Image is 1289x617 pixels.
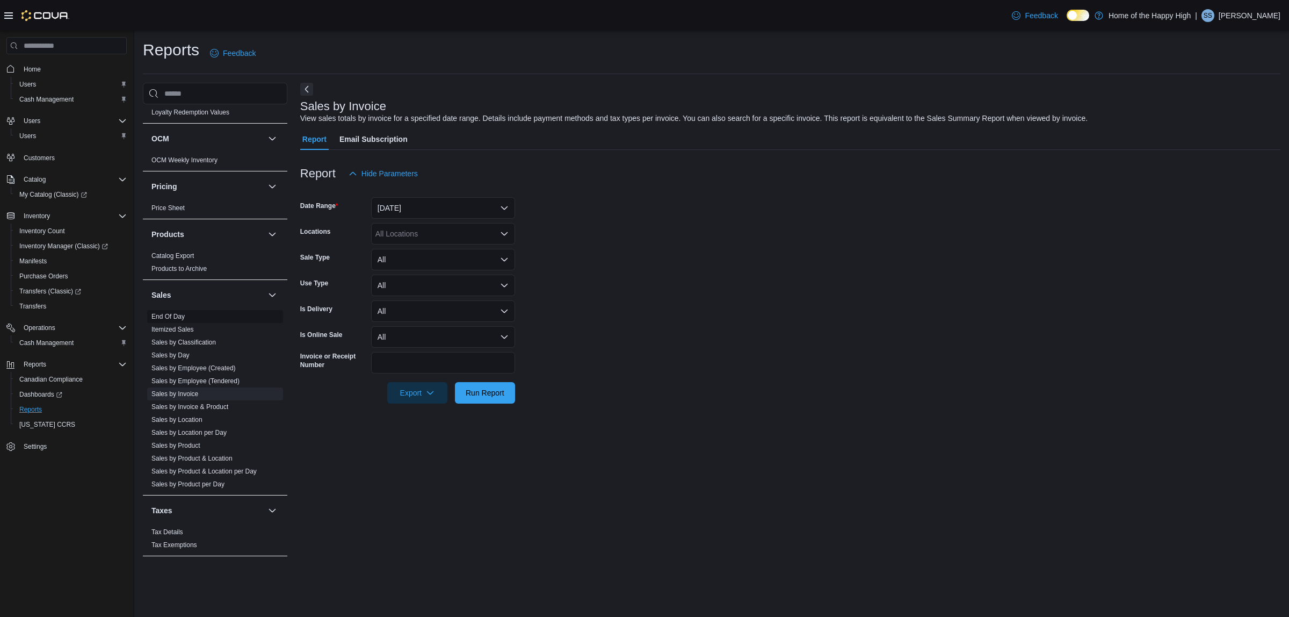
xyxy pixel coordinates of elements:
[151,204,185,212] span: Price Sheet
[151,480,225,488] a: Sales by Product per Day
[151,505,264,516] button: Taxes
[19,114,45,127] button: Users
[15,78,127,91] span: Users
[19,339,74,347] span: Cash Management
[151,325,194,334] span: Itemized Sales
[500,229,509,238] button: Open list of options
[151,403,228,411] a: Sales by Invoice & Product
[1109,9,1191,22] p: Home of the Happy High
[151,528,183,536] span: Tax Details
[266,228,279,241] button: Products
[151,390,198,398] span: Sales by Invoice
[15,336,127,349] span: Cash Management
[151,229,184,240] h3: Products
[15,225,69,238] a: Inventory Count
[344,163,422,184] button: Hide Parameters
[11,224,131,239] button: Inventory Count
[15,300,127,313] span: Transfers
[19,257,47,266] span: Manifests
[387,382,447,404] button: Export
[151,229,264,240] button: Products
[151,441,200,450] span: Sales by Product
[19,375,83,384] span: Canadian Compliance
[151,252,194,260] span: Catalog Export
[15,255,51,268] a: Manifests
[266,289,279,302] button: Sales
[19,440,51,453] a: Settings
[371,275,515,296] button: All
[300,83,313,96] button: Next
[15,225,127,238] span: Inventory Count
[15,418,79,431] a: [US_STATE] CCRS
[2,320,131,335] button: Operations
[15,240,112,253] a: Inventory Manager (Classic)
[339,128,408,150] span: Email Subscription
[19,173,127,186] span: Catalog
[466,388,504,398] span: Run Report
[151,468,257,475] a: Sales by Product & Location per Day
[151,133,169,144] h3: OCM
[15,93,78,106] a: Cash Management
[19,405,42,414] span: Reports
[300,253,330,262] label: Sale Type
[300,305,332,313] label: Is Delivery
[19,114,127,127] span: Users
[2,209,131,224] button: Inventory
[1067,10,1089,21] input: Dark Mode
[151,505,172,516] h3: Taxes
[11,284,131,299] a: Transfers (Classic)
[24,212,50,220] span: Inventory
[24,360,46,369] span: Reports
[151,339,216,346] a: Sales by Classification
[2,357,131,372] button: Reports
[143,249,287,279] div: Products
[455,382,515,404] button: Run Report
[11,92,131,107] button: Cash Management
[15,270,127,283] span: Purchase Orders
[371,249,515,270] button: All
[151,390,198,398] a: Sales by Invoice
[151,312,185,321] span: End Of Day
[15,188,91,201] a: My Catalog (Classic)
[15,285,127,298] span: Transfers (Classic)
[151,133,264,144] button: OCM
[24,154,55,162] span: Customers
[143,526,287,556] div: Taxes
[15,373,127,386] span: Canadian Compliance
[2,61,131,76] button: Home
[1219,9,1280,22] p: [PERSON_NAME]
[11,335,131,350] button: Cash Management
[151,364,236,372] span: Sales by Employee (Created)
[371,326,515,348] button: All
[151,156,218,164] a: OCM Weekly Inventory
[19,173,50,186] button: Catalog
[19,227,65,235] span: Inventory Count
[19,358,50,371] button: Reports
[11,187,131,202] a: My Catalog (Classic)
[151,454,233,463] span: Sales by Product & Location
[15,336,78,349] a: Cash Management
[300,227,331,236] label: Locations
[151,252,194,260] a: Catalog Export
[151,428,227,437] span: Sales by Location per Day
[19,151,127,164] span: Customers
[11,77,131,92] button: Users
[151,541,197,549] a: Tax Exemptions
[151,313,185,320] a: End Of Day
[151,108,229,117] span: Loyalty Redemption Values
[19,152,59,164] a: Customers
[300,331,343,339] label: Is Online Sale
[2,172,131,187] button: Catalog
[151,351,190,360] span: Sales by Day
[24,324,55,332] span: Operations
[15,285,85,298] a: Transfers (Classic)
[371,197,515,219] button: [DATE]
[24,175,46,184] span: Catalog
[151,377,240,385] a: Sales by Employee (Tendered)
[2,113,131,128] button: Users
[151,326,194,333] a: Itemized Sales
